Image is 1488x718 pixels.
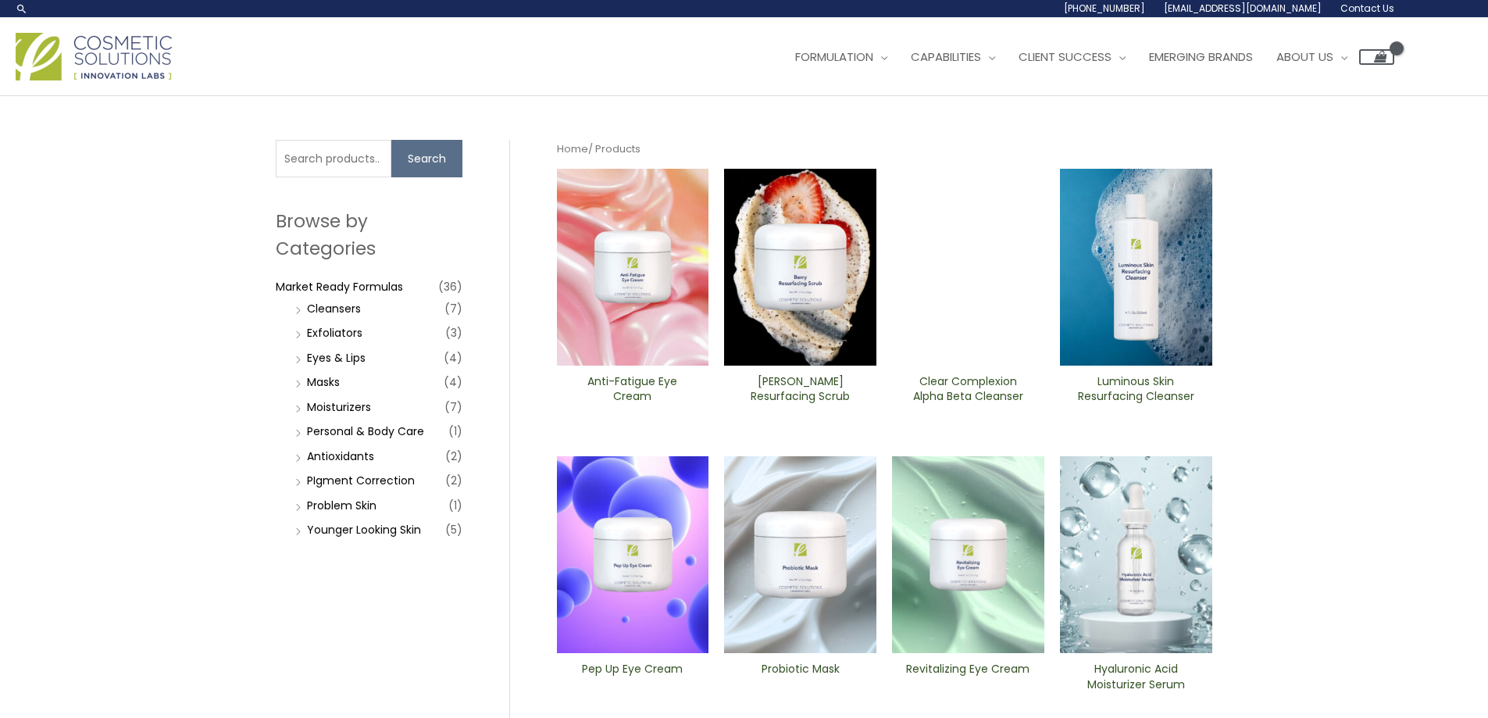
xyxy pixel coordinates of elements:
a: [PERSON_NAME] Resurfacing Scrub [737,374,863,409]
a: Exfoliators [307,325,362,341]
span: [PHONE_NUMBER] [1064,2,1145,15]
a: Clear Complexion Alpha Beta ​Cleanser [905,374,1031,409]
span: Emerging Brands [1149,48,1253,65]
img: Clear Complexion Alpha Beta ​Cleanser [892,169,1044,366]
a: Problem Skin [307,498,376,513]
span: (4) [444,347,462,369]
a: Antioxidants [307,448,374,464]
a: Formulation [783,34,899,80]
span: Client Success [1019,48,1112,65]
a: PIgment Correction [307,473,415,488]
a: Revitalizing ​Eye Cream [905,662,1031,697]
a: Cleansers [307,301,361,316]
span: (1) [448,420,462,442]
a: Hyaluronic Acid Moisturizer Serum [1073,662,1199,697]
img: Anti Fatigue Eye Cream [557,169,709,366]
nav: Site Navigation [772,34,1394,80]
a: Search icon link [16,2,28,15]
img: Hyaluronic moisturizer Serum [1060,456,1212,653]
a: Moisturizers [307,399,371,415]
span: (36) [438,276,462,298]
h2: Clear Complexion Alpha Beta ​Cleanser [905,374,1031,404]
a: Younger Looking Skin [307,522,421,538]
a: Personal & Body Care [307,423,424,439]
a: Capabilities [899,34,1007,80]
a: Eyes & Lips [307,350,366,366]
span: (7) [444,396,462,418]
img: Cosmetic Solutions Logo [16,33,172,80]
a: Client Success [1007,34,1137,80]
h2: Luminous Skin Resurfacing ​Cleanser [1073,374,1199,404]
button: Search [391,140,462,177]
span: (1) [448,495,462,516]
span: (4) [444,371,462,393]
nav: Breadcrumb [557,140,1212,159]
span: (2) [445,445,462,467]
a: Probiotic Mask [737,662,863,697]
h2: Probiotic Mask [737,662,863,691]
img: Probiotic Mask [724,456,876,653]
h2: [PERSON_NAME] Resurfacing Scrub [737,374,863,404]
h2: Pep Up Eye Cream [569,662,695,691]
a: Luminous Skin Resurfacing ​Cleanser [1073,374,1199,409]
img: Berry Resurfacing Scrub [724,169,876,366]
h2: Browse by Categories [276,208,462,261]
span: Capabilities [911,48,981,65]
img: Luminous Skin Resurfacing ​Cleanser [1060,169,1212,366]
a: Home [557,141,588,156]
img: Pep Up Eye Cream [557,456,709,653]
img: Revitalizing ​Eye Cream [892,456,1044,653]
h2: Revitalizing ​Eye Cream [905,662,1031,691]
h2: Anti-Fatigue Eye Cream [569,374,695,404]
a: About Us [1265,34,1359,80]
span: (7) [444,298,462,320]
span: (3) [445,322,462,344]
input: Search products… [276,140,391,177]
span: (5) [445,519,462,541]
a: Emerging Brands [1137,34,1265,80]
a: View Shopping Cart, empty [1359,49,1394,65]
span: [EMAIL_ADDRESS][DOMAIN_NAME] [1164,2,1322,15]
span: Contact Us [1340,2,1394,15]
a: Market Ready Formulas [276,279,403,295]
a: Pep Up Eye Cream [569,662,695,697]
span: (2) [445,470,462,491]
span: About Us [1276,48,1333,65]
span: Formulation [795,48,873,65]
a: Masks [307,374,340,390]
h2: Hyaluronic Acid Moisturizer Serum [1073,662,1199,691]
a: Anti-Fatigue Eye Cream [569,374,695,409]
